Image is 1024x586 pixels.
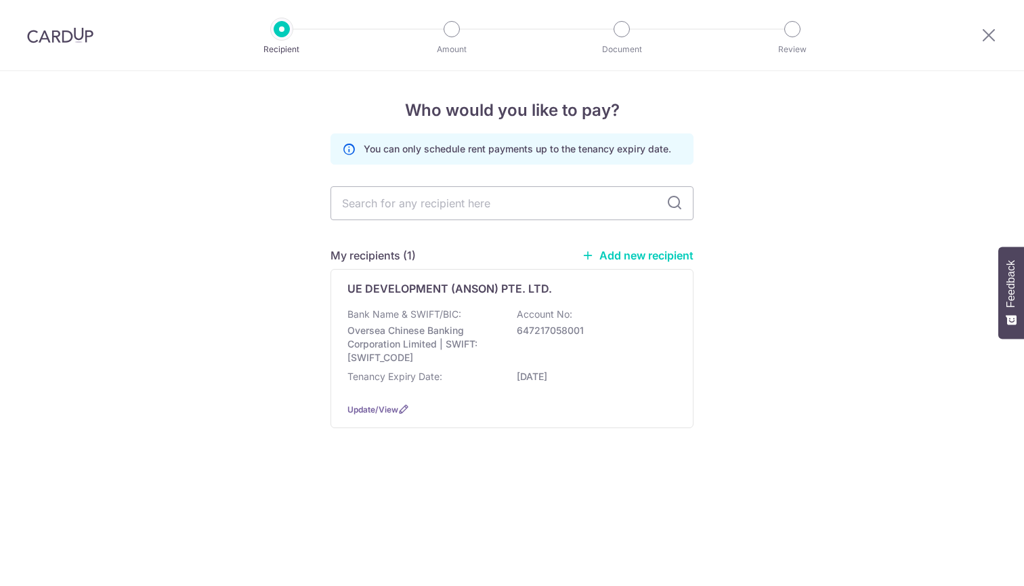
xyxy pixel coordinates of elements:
p: 647217058001 [517,324,668,337]
a: Add new recipient [582,249,694,262]
p: You can only schedule rent payments up to the tenancy expiry date. [364,142,671,156]
p: Oversea Chinese Banking Corporation Limited | SWIFT: [SWIFT_CODE] [347,324,499,364]
p: Amount [402,43,502,56]
a: Update/View [347,404,398,415]
p: Account No: [517,308,572,321]
h4: Who would you like to pay? [330,98,694,123]
img: CardUp [27,27,93,43]
p: Review [742,43,842,56]
p: [DATE] [517,370,668,383]
span: Feedback [1005,260,1017,308]
p: Document [572,43,672,56]
p: Bank Name & SWIFT/BIC: [347,308,461,321]
p: UE DEVELOPMENT (ANSON) PTE. LTD. [347,280,552,297]
p: Recipient [232,43,332,56]
button: Feedback - Show survey [998,247,1024,339]
p: Tenancy Expiry Date: [347,370,442,383]
h5: My recipients (1) [330,247,416,264]
input: Search for any recipient here [330,186,694,220]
